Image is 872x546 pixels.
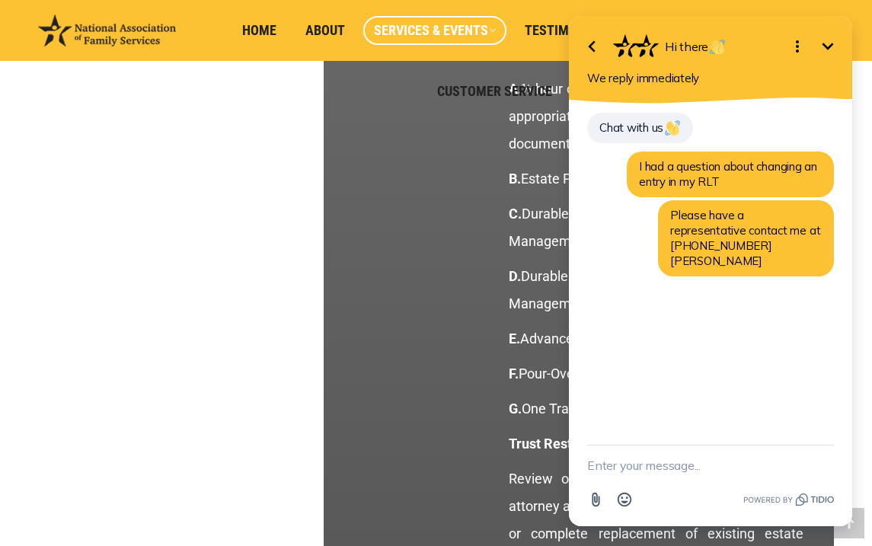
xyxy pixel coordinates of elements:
[264,31,294,62] button: Minimize
[116,120,131,136] img: 👋
[509,268,521,284] strong: D.
[38,445,285,485] textarea: New message
[426,77,563,106] a: Customer Service
[32,485,61,514] button: Attach file button
[525,22,612,39] span: Testimonials
[38,71,150,85] span: We reply immediately
[61,485,90,514] button: Open Emoji picker
[509,401,522,417] strong: G.
[509,330,520,346] strong: E.
[509,200,803,255] p: Durable Power of Attorney for Asset Management
[509,263,803,318] p: Durable Power of Attorney for Health Care Management (Health Care Surrogate)
[437,83,552,100] span: Customer Service
[514,16,623,45] a: Testimonials
[374,22,496,39] span: Services & Events
[509,360,803,388] p: Pour-Over-Will
[509,325,803,353] p: Advance Directives to Physicians (Living Will)
[509,171,521,187] strong: B.
[509,206,522,222] strong: C.
[509,165,803,193] p: Estate Plan Organizer
[509,436,624,452] strong: Trust Restatement
[233,31,264,62] button: Open options
[90,159,268,189] span: I had a question about changing an entry in my RLT
[38,14,176,47] img: National Association of Family Services
[509,395,803,423] p: One Transfer Deed (No Additional Cost)
[509,366,519,382] strong: F.
[161,40,176,55] img: 👋
[116,39,177,54] span: Hi there
[295,16,356,45] a: About
[242,22,276,39] span: Home
[50,120,132,135] span: Chat with us
[232,16,287,45] a: Home
[194,490,285,509] a: Powered by Tidio.
[305,22,345,39] span: About
[121,208,271,268] span: Please have a representative contact me at [PHONE_NUMBER] [PERSON_NAME]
